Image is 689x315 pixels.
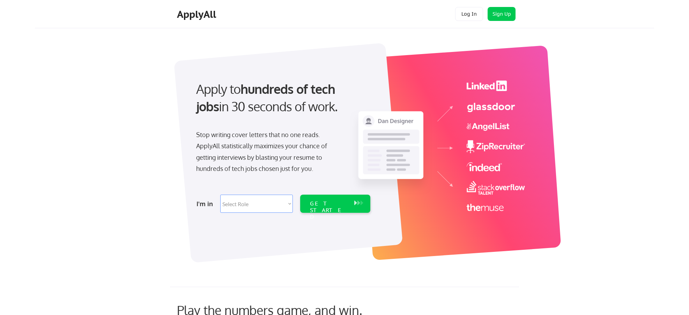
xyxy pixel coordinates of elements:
[310,200,347,220] div: GET STARTED
[177,8,218,20] div: ApplyAll
[455,7,483,21] button: Log In
[196,129,340,174] div: Stop writing cover letters that no one reads. ApplyAll statistically maximizes your chance of get...
[196,80,368,115] div: Apply to in 30 seconds of work.
[197,198,216,209] div: I'm in
[196,81,338,114] strong: hundreds of tech jobs
[488,7,516,21] button: Sign Up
